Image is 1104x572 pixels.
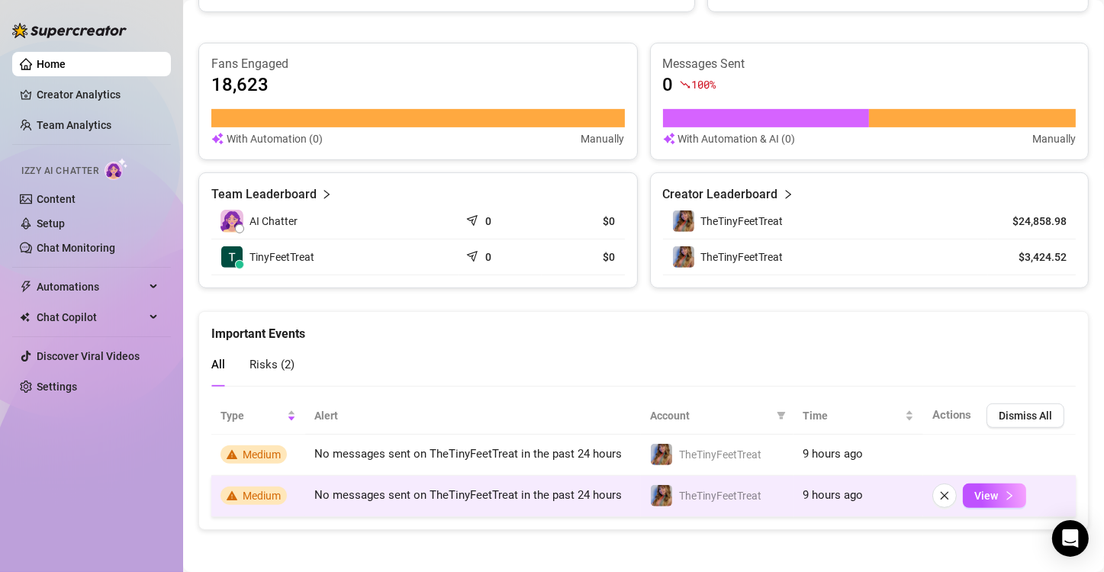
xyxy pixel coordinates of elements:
span: right [1004,490,1015,501]
article: $0 [551,249,615,265]
span: AI Chatter [249,213,298,230]
span: send [466,247,481,262]
th: Type [211,397,305,435]
a: Chat Monitoring [37,242,115,254]
span: fall [680,79,690,90]
article: Messages Sent [663,56,1077,72]
img: svg%3e [211,130,224,147]
th: Time [793,397,923,435]
span: 9 hours ago [803,447,863,461]
span: Automations [37,275,145,299]
span: warning [227,449,237,460]
span: Chat Copilot [37,305,145,329]
button: View [963,484,1026,508]
span: Account [650,407,771,424]
img: svg%3e [663,130,675,147]
article: 0 [485,249,491,265]
img: AI Chatter [105,158,128,180]
span: warning [227,490,237,501]
article: 0 [663,72,674,97]
span: TheTinyFeetTreat [679,490,761,502]
article: Fans Engaged [211,56,625,72]
span: Medium [243,490,281,502]
img: logo-BBDzfeDw.svg [12,23,127,38]
img: TinyFeetTreat [221,246,243,268]
span: filter [777,411,786,420]
div: Open Intercom Messenger [1052,520,1089,557]
span: Dismiss All [999,410,1052,422]
span: TinyFeetTreat [249,249,314,265]
a: Discover Viral Videos [37,350,140,362]
article: With Automation (0) [227,130,323,147]
article: Creator Leaderboard [663,185,778,204]
span: right [321,185,332,204]
article: With Automation & AI (0) [678,130,796,147]
span: thunderbolt [20,281,32,293]
span: right [783,185,793,204]
span: TheTinyFeetTreat [701,215,784,227]
a: Settings [37,381,77,393]
img: Chat Copilot [20,312,30,323]
img: TheTinyFeetTreat [673,246,694,268]
span: No messages sent on TheTinyFeetTreat in the past 24 hours [314,488,622,502]
article: Manually [581,130,625,147]
span: Izzy AI Chatter [21,164,98,178]
img: TheTinyFeetTreat [673,210,694,232]
span: All [211,358,225,371]
th: Alert [305,397,641,435]
img: TheTinyFeetTreat [651,444,672,465]
article: Manually [1032,130,1076,147]
a: Content [37,193,76,205]
span: 9 hours ago [803,488,863,502]
article: $3,424.52 [997,249,1067,265]
article: 0 [485,214,491,229]
span: send [466,211,481,227]
article: $0 [551,214,615,229]
img: TheTinyFeetTreat [651,485,672,506]
article: $24,858.98 [997,214,1067,229]
span: TheTinyFeetTreat [679,448,761,461]
span: 100 % [692,77,716,92]
span: Type [220,407,284,424]
span: filter [774,404,789,427]
span: close [939,490,950,501]
button: Dismiss All [987,403,1064,428]
img: izzy-ai-chatter-avatar-DDCN_rTZ.svg [220,210,243,233]
a: Setup [37,217,65,230]
a: Team Analytics [37,119,111,131]
span: TheTinyFeetTreat [701,251,784,263]
span: Time [803,407,902,424]
span: Medium [243,448,281,461]
span: Risks ( 2 ) [249,358,295,371]
a: Home [37,58,66,70]
span: View [974,490,998,502]
a: Creator Analytics [37,82,159,107]
span: Actions [932,408,971,422]
article: 18,623 [211,72,269,97]
span: No messages sent on TheTinyFeetTreat in the past 24 hours [314,447,622,461]
article: Team Leaderboard [211,185,317,204]
div: Important Events [211,312,1076,343]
